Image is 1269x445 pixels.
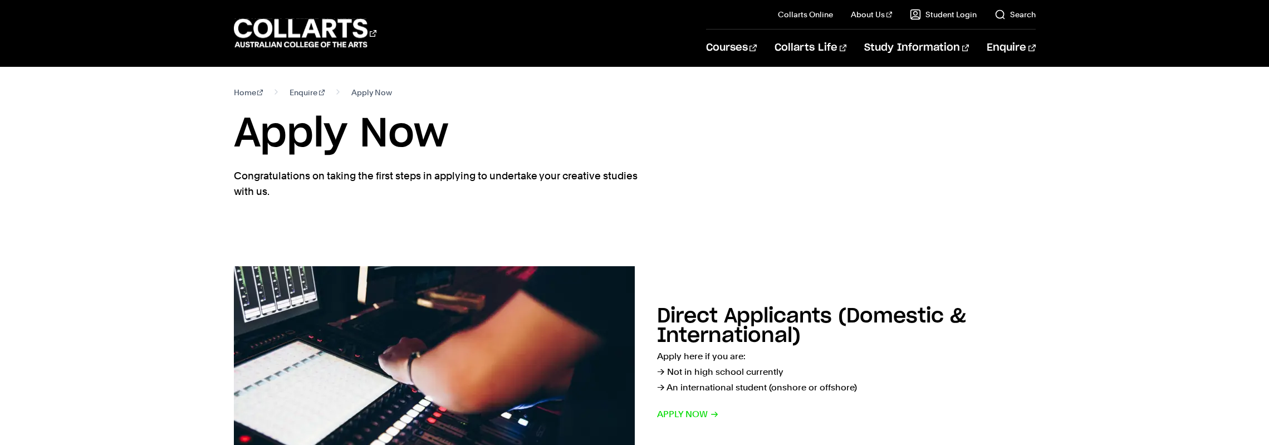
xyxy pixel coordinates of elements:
[864,30,969,66] a: Study Information
[994,9,1036,20] a: Search
[351,85,392,100] span: Apply Now
[775,30,846,66] a: Collarts Life
[657,407,719,422] span: Apply now
[706,30,757,66] a: Courses
[657,306,966,346] h2: Direct Applicants (Domestic & International)
[290,85,325,100] a: Enquire
[910,9,977,20] a: Student Login
[234,168,640,199] p: Congratulations on taking the first steps in applying to undertake your creative studies with us.
[234,85,263,100] a: Home
[234,109,1036,159] h1: Apply Now
[657,349,1036,395] p: Apply here if you are: → Not in high school currently → An international student (onshore or offs...
[987,30,1035,66] a: Enquire
[234,17,376,49] div: Go to homepage
[778,9,833,20] a: Collarts Online
[851,9,892,20] a: About Us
